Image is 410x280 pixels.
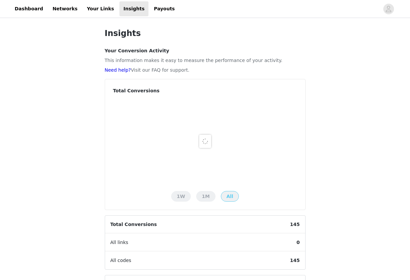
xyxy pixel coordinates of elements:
a: Payouts [150,1,179,16]
a: Your Links [83,1,118,16]
span: All codes [105,252,137,269]
span: All links [105,234,134,251]
h4: Total Conversions [113,87,297,94]
button: 1M [196,191,216,202]
h1: Insights [105,27,306,39]
span: 145 [285,252,305,269]
a: Networks [48,1,81,16]
a: Insights [119,1,148,16]
a: Need help? [105,67,131,73]
button: 1W [171,191,191,202]
p: Visit our FAQ for support. [105,67,306,74]
span: 145 [285,216,305,233]
span: 0 [291,234,305,251]
a: Dashboard [11,1,47,16]
button: All [221,191,239,202]
span: Total Conversions [105,216,162,233]
p: This information makes it easy to measure the performance of your activity. [105,57,306,64]
h4: Your Conversion Activity [105,47,306,54]
div: avatar [385,4,392,14]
